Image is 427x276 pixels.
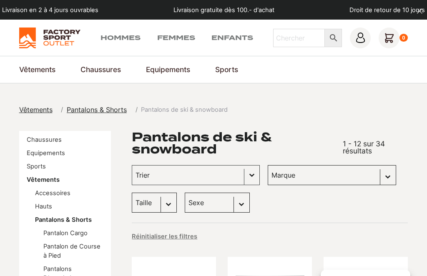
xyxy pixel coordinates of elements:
[27,163,46,170] a: Sports
[146,64,190,75] a: Equipements
[412,4,427,19] button: dismiss
[349,5,425,15] p: Droit de retour de 10 jours
[211,33,253,43] a: Enfants
[132,131,335,155] h1: Pantalons de ski & snowboard
[27,136,62,143] a: Chaussures
[19,105,228,115] nav: breadcrumbs
[43,243,100,259] a: Pantalon de Course à Pied
[19,64,55,75] a: Vêtements
[132,232,197,241] button: Réinitialiser les filtres
[173,5,274,15] p: Livraison gratuite dès 100.- d'achat
[100,33,141,43] a: Hommes
[43,229,88,237] a: Pantalon Cargo
[399,34,408,42] div: 0
[35,203,52,210] a: Hauts
[244,166,259,185] button: Basculer la liste
[27,176,60,183] a: Vêtements
[273,29,325,47] input: Chercher
[157,33,195,43] a: Femmes
[141,105,228,114] span: Pantalons de ski & snowboard
[27,149,65,157] a: Equipements
[67,105,132,115] a: Pantalons & Shorts
[35,189,70,197] a: Accessoires
[19,105,53,114] span: Vêtements
[215,64,238,75] a: Sports
[19,28,80,48] img: Factory Sport Outlet
[2,5,98,15] p: Livraison en 2 à 4 jours ouvrables
[343,139,385,155] span: 1 - 12 sur 34 résultats
[80,64,121,75] a: Chaussures
[67,105,127,114] span: Pantalons & Shorts
[35,216,92,223] a: Pantalons & Shorts
[136,170,241,181] input: Trier
[19,105,58,115] a: Vêtements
